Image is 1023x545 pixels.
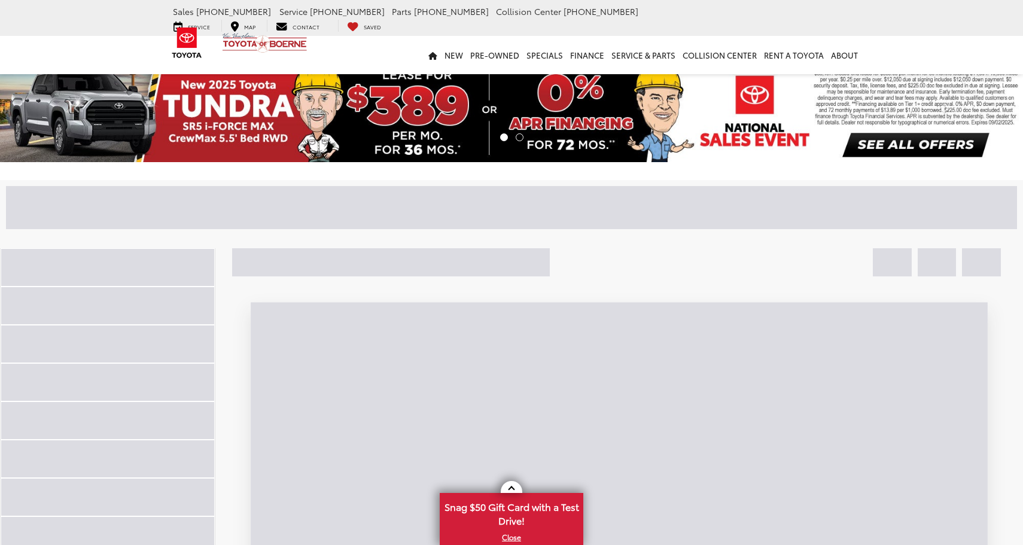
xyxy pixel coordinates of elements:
span: [PHONE_NUMBER] [414,5,489,17]
a: Rent a Toyota [760,36,827,74]
a: Collision Center [679,36,760,74]
a: My Saved Vehicles [338,20,390,32]
span: Snag $50 Gift Card with a Test Drive! [441,494,582,531]
a: Specials [523,36,567,74]
a: Service & Parts: Opens in a new tab [608,36,679,74]
span: Collision Center [496,5,561,17]
span: Sales [173,5,194,17]
a: About [827,36,861,74]
a: Home [425,36,441,74]
img: Vic Vaughan Toyota of Boerne [222,32,307,53]
span: Service [279,5,307,17]
a: Finance [567,36,608,74]
img: Toyota [165,23,209,62]
a: New [441,36,467,74]
span: [PHONE_NUMBER] [310,5,385,17]
span: Parts [392,5,412,17]
span: [PHONE_NUMBER] [564,5,638,17]
a: Pre-Owned [467,36,523,74]
span: Saved [364,23,381,31]
a: Service [165,20,219,32]
a: Contact [267,20,328,32]
span: [PHONE_NUMBER] [196,5,271,17]
a: Map [221,20,264,32]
